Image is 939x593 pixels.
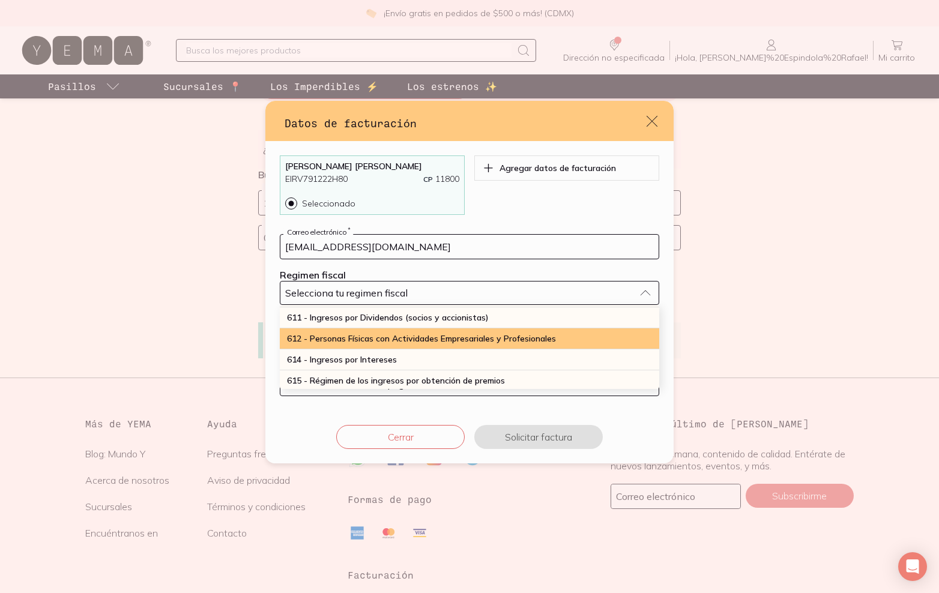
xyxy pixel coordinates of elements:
[500,163,616,173] p: Agregar datos de facturación
[280,269,346,281] label: Regimen fiscal
[287,375,505,386] span: 615 - Régimen de los ingresos por obtención de premios
[265,101,674,463] div: default
[302,198,355,209] p: Seleccionado
[280,305,659,389] ul: Selecciona tu regimen fiscal
[474,425,603,449] button: Solicitar factura
[423,173,459,185] p: 11800
[287,312,489,323] span: 611 - Ingresos por Dividendos (socios y accionistas)
[287,333,556,344] span: 612 - Personas Físicas con Actividades Empresariales y Profesionales
[285,161,459,172] p: [PERSON_NAME] [PERSON_NAME]
[287,354,397,365] span: 614 - Ingresos por Intereses
[285,115,645,131] h3: Datos de facturación
[285,173,348,185] p: EIRV791222H80
[898,552,927,581] div: Open Intercom Messenger
[423,175,433,184] span: CP
[283,227,353,236] label: Correo electrónico
[285,287,408,299] span: Selecciona tu regimen fiscal
[280,281,659,305] button: Selecciona tu regimen fiscal
[336,425,465,449] button: Cerrar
